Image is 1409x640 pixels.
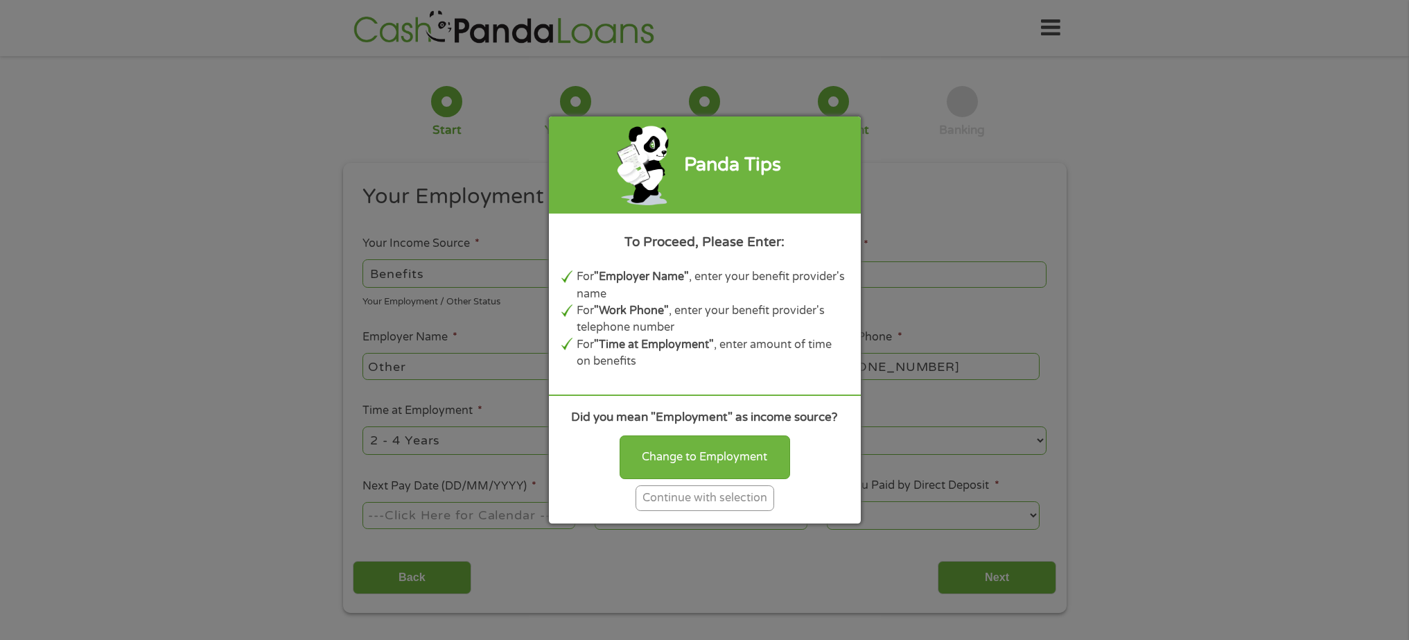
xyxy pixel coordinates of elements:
[594,304,669,318] b: "Work Phone"
[620,435,790,478] div: Change to Employment
[577,302,848,336] li: For , enter your benefit provider's telephone number
[684,151,781,180] div: Panda Tips
[561,408,848,426] div: Did you mean "Employment" as income source?
[636,485,774,511] div: Continue with selection
[577,336,848,370] li: For , enter amount of time on benefits
[615,123,672,207] img: green-panda-phone.png
[594,270,689,284] b: "Employer Name"
[561,232,848,252] div: To Proceed, Please Enter:
[594,338,714,352] b: "Time at Employment"
[577,268,848,302] li: For , enter your benefit provider's name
